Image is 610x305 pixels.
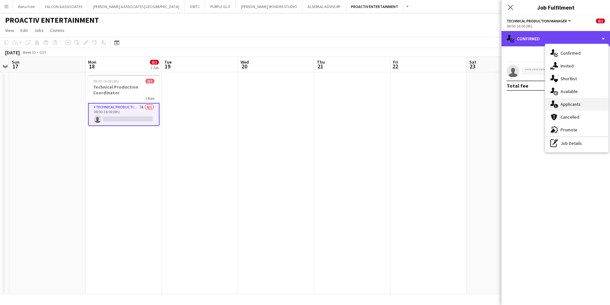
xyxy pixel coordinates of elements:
h1: PROACTIV ENTERTAINMENT [5,15,99,25]
a: Jobs [32,26,46,35]
div: 08:00-16:00 (8h) [507,24,605,28]
a: View [3,26,17,35]
button: DWTC [185,0,205,13]
div: Confirmed [545,47,608,59]
span: Week 33 [21,50,37,55]
button: Technical Production Manager [507,19,572,23]
h3: Technical Production Coordinator [88,84,160,96]
span: 17 [11,63,19,70]
app-job-card: 08:00-16:00 (8h)0/1Technical Production Coordinator1 RoleTechnical Production Manager7A0/108:00-1... [88,75,160,126]
span: 08:00-16:00 (8h) [93,79,119,83]
span: 20 [240,63,249,70]
span: Sat [469,59,476,65]
span: View [5,27,14,33]
button: [PERSON_NAME] WONDER STUDIO [236,0,302,13]
div: [DATE] [5,49,20,56]
app-card-role: Technical Production Manager7A0/108:00-16:00 (8h) [88,103,160,126]
span: 19 [163,63,172,70]
div: GST [40,50,46,55]
button: PROACTIV ENTERTAINMENT [346,0,404,13]
button: [PERSON_NAME] & ASSOCIATES [GEOGRAPHIC_DATA] [88,0,185,13]
div: Confirmed [502,31,610,46]
span: Comms [50,27,64,33]
div: Total fee [507,82,528,89]
a: Edit [18,26,30,35]
div: Promote [545,123,608,136]
div: Job Details [545,137,608,150]
span: 23 [468,63,476,70]
div: 1 Job [150,65,159,70]
span: Wed [241,59,249,65]
span: 0/1 [150,60,159,65]
span: Tue [164,59,172,65]
span: 21 [316,63,325,70]
span: Sun [12,59,19,65]
div: Available [545,85,608,98]
span: 22 [392,63,398,70]
span: Thu [317,59,325,65]
h3: Job Fulfilment [502,3,610,12]
span: 0/1 [145,79,154,83]
button: Bona Fide [13,0,40,13]
div: Cancelled [545,111,608,123]
div: Applicants [545,98,608,111]
button: ALSERKAL ADVISORY [302,0,346,13]
div: Invited [545,59,608,72]
span: Fri [393,59,398,65]
button: FALCON & ASSOCIATES [40,0,88,13]
span: 0/1 [596,19,605,23]
span: 18 [87,63,96,70]
div: Shortlist [545,72,608,85]
button: PURPLE GLO [205,0,236,13]
span: Technical Production Manager [507,19,567,23]
span: 1 Role [145,96,154,101]
span: Jobs [34,27,44,33]
a: Comms [48,26,67,35]
span: Mon [88,59,96,65]
span: Edit [20,27,28,33]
